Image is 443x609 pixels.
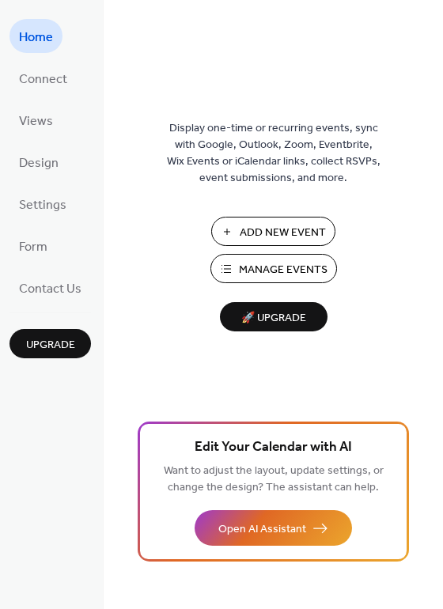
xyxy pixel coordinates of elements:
[220,302,328,331] button: 🚀 Upgrade
[9,103,62,137] a: Views
[19,151,59,176] span: Design
[218,521,306,538] span: Open AI Assistant
[19,109,53,134] span: Views
[9,329,91,358] button: Upgrade
[195,510,352,546] button: Open AI Assistant
[9,145,68,179] a: Design
[9,61,77,95] a: Connect
[240,225,326,241] span: Add New Event
[167,120,381,187] span: Display one-time or recurring events, sync with Google, Outlook, Zoom, Eventbrite, Wix Events or ...
[239,262,328,278] span: Manage Events
[210,254,337,283] button: Manage Events
[229,308,318,329] span: 🚀 Upgrade
[9,187,76,221] a: Settings
[19,193,66,217] span: Settings
[195,437,352,459] span: Edit Your Calendar with AI
[9,270,91,304] a: Contact Us
[19,277,81,301] span: Contact Us
[9,229,57,263] a: Form
[164,460,384,498] span: Want to adjust the layout, update settings, or change the design? The assistant can help.
[211,217,335,246] button: Add New Event
[19,235,47,259] span: Form
[9,19,62,53] a: Home
[19,67,67,92] span: Connect
[19,25,53,50] span: Home
[26,337,75,354] span: Upgrade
